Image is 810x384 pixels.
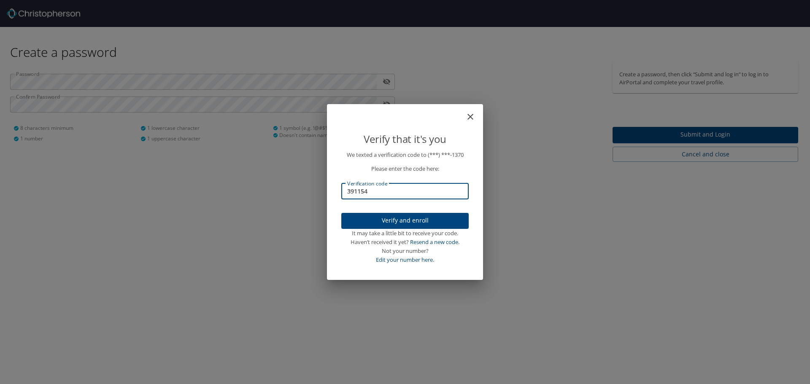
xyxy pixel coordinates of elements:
[376,256,434,263] a: Edit your number here.
[341,164,469,173] p: Please enter the code here:
[341,238,469,247] div: Haven’t received it yet?
[470,107,480,118] button: close
[341,247,469,255] div: Not your number?
[341,229,469,238] div: It may take a little bit to receive your code.
[341,213,469,229] button: Verify and enroll
[341,131,469,147] p: Verify that it's you
[410,238,459,246] a: Resend a new code.
[341,150,469,159] p: We texted a verification code to (***) ***- 1370
[348,215,462,226] span: Verify and enroll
